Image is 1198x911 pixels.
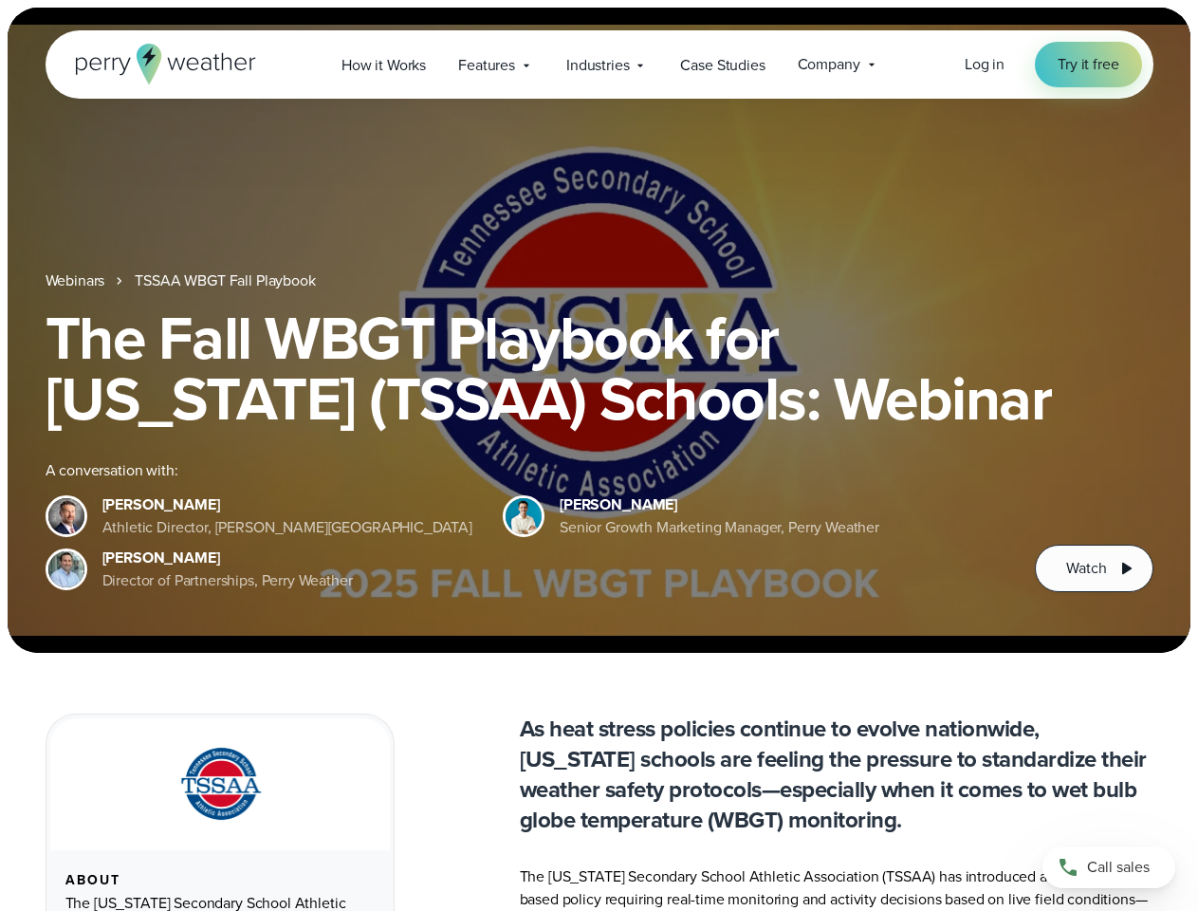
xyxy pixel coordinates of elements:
[560,516,879,539] div: Senior Growth Marketing Manager, Perry Weather
[566,54,629,77] span: Industries
[48,551,84,587] img: Jeff Wood
[680,54,765,77] span: Case Studies
[102,569,353,592] div: Director of Partnerships, Perry Weather
[1035,42,1141,87] a: Try it free
[965,53,1004,76] a: Log in
[798,53,860,76] span: Company
[1066,557,1106,580] span: Watch
[48,498,84,534] img: Brian Wyatt
[46,459,1005,482] div: A conversation with:
[458,54,515,77] span: Features
[1058,53,1118,76] span: Try it free
[102,493,473,516] div: [PERSON_NAME]
[341,54,426,77] span: How it Works
[46,270,1153,292] nav: Breadcrumb
[157,741,284,827] img: TSSAA-Tennessee-Secondary-School-Athletic-Association.svg
[65,873,375,888] div: About
[1042,846,1175,888] a: Call sales
[560,493,879,516] div: [PERSON_NAME]
[102,516,473,539] div: Athletic Director, [PERSON_NAME][GEOGRAPHIC_DATA]
[1087,856,1150,879] span: Call sales
[965,53,1004,75] span: Log in
[46,307,1153,429] h1: The Fall WBGT Playbook for [US_STATE] (TSSAA) Schools: Webinar
[325,46,442,84] a: How it Works
[520,714,1153,835] p: As heat stress policies continue to evolve nationwide, [US_STATE] schools are feeling the pressur...
[46,270,105,292] a: Webinars
[506,498,542,534] img: Spencer Patton, Perry Weather
[135,270,315,292] a: TSSAA WBGT Fall Playbook
[664,46,781,84] a: Case Studies
[102,547,353,569] div: [PERSON_NAME]
[1035,545,1152,592] button: Watch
